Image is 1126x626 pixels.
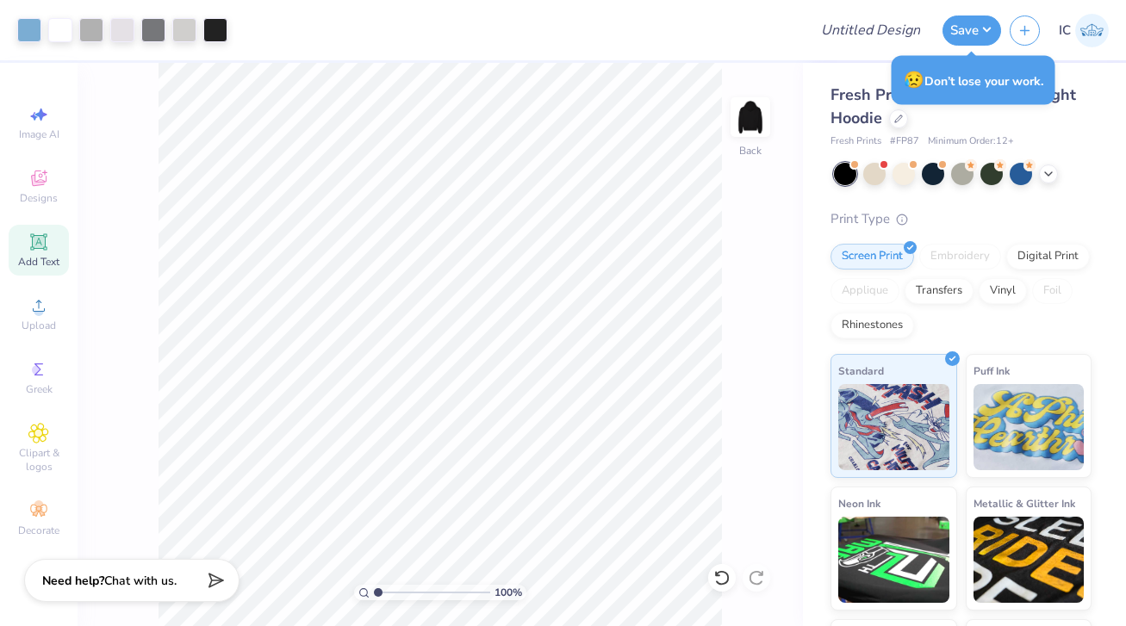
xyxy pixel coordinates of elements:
span: Image AI [19,127,59,141]
div: Digital Print [1006,244,1090,270]
span: Puff Ink [974,362,1010,380]
span: Add Text [18,255,59,269]
button: Save [942,15,1001,46]
div: Print Type [831,209,1092,229]
img: Neon Ink [838,517,949,603]
span: Greek [26,382,53,396]
span: 100 % [495,585,522,600]
img: Isabella Cahill [1075,14,1109,47]
div: Foil [1032,278,1073,304]
span: Chat with us. [104,573,177,589]
img: Puff Ink [974,384,1085,470]
span: Minimum Order: 12 + [928,134,1014,149]
div: Vinyl [979,278,1027,304]
span: # FP87 [890,134,919,149]
div: Screen Print [831,244,914,270]
div: Transfers [905,278,974,304]
a: IC [1059,14,1109,47]
strong: Need help? [42,573,104,589]
span: Designs [20,191,58,205]
span: Metallic & Glitter Ink [974,494,1075,512]
div: Applique [831,278,899,304]
img: Metallic & Glitter Ink [974,517,1085,603]
span: Neon Ink [838,494,880,512]
input: Untitled Design [807,13,934,47]
div: Don’t lose your work. [892,56,1055,105]
div: Back [739,143,762,158]
img: Back [733,100,768,134]
span: IC [1059,21,1071,40]
span: Decorate [18,524,59,537]
span: Upload [22,319,56,332]
span: Fresh Prints Boston Heavyweight Hoodie [831,84,1076,128]
span: Clipart & logos [9,446,69,474]
span: Standard [838,362,884,380]
div: Rhinestones [831,313,914,338]
div: Embroidery [919,244,1001,270]
span: 😥 [904,69,924,91]
img: Standard [838,384,949,470]
span: Fresh Prints [831,134,881,149]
